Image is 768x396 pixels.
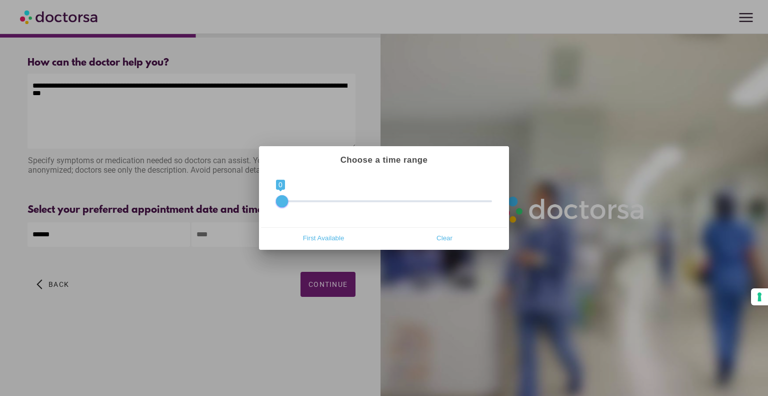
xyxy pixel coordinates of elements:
button: Your consent preferences for tracking technologies [751,288,768,305]
button: First Available [263,230,384,246]
button: Clear [384,230,505,246]
span: 0 [276,180,285,190]
span: First Available [266,230,381,245]
strong: Choose a time range [340,155,428,165]
span: Clear [387,230,502,245]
